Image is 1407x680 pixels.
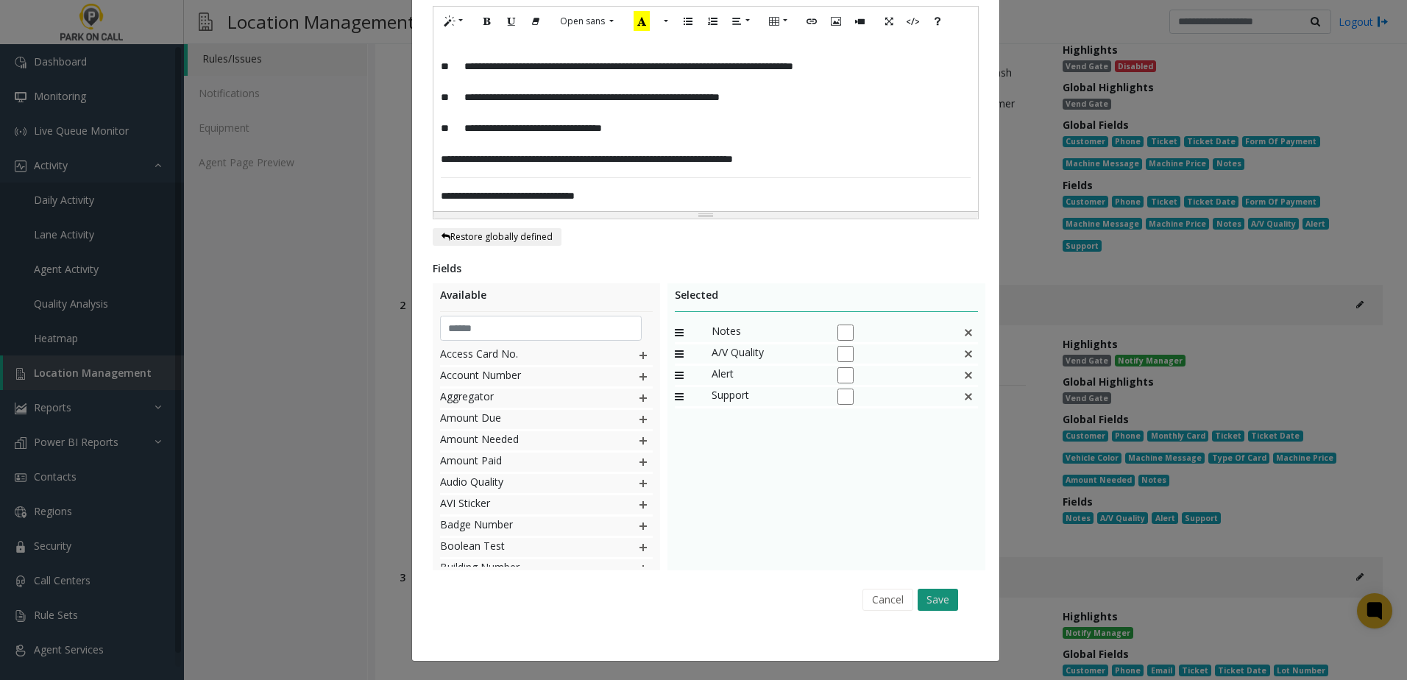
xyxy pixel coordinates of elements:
[440,367,607,386] span: Account Number
[637,367,649,386] img: plusIcon.svg
[440,495,607,514] span: AVI Sticker
[440,453,607,472] span: Amount Paid
[712,344,822,364] span: A/V Quality
[440,517,607,536] span: Badge Number
[862,589,913,611] button: Cancel
[963,323,974,342] img: This is a default field and cannot be deleted.
[440,410,607,429] span: Amount Due
[433,228,561,246] button: Restore globally defined
[440,389,607,408] span: Aggregator
[433,212,978,219] div: Resize
[918,589,958,611] button: Save
[637,559,649,578] img: plusIcon.svg
[637,431,649,450] img: plusIcon.svg
[963,387,974,406] img: This is a default field and cannot be deleted.
[440,538,607,557] span: Boolean Test
[712,323,822,342] span: Notes
[440,431,607,450] span: Amount Needed
[712,366,822,385] span: Alert
[440,474,607,493] span: Audio Quality
[637,538,649,557] img: plusIcon.svg
[440,346,607,365] span: Access Card No.
[637,474,649,493] img: plusIcon.svg
[637,495,649,514] img: plusIcon.svg
[637,410,649,429] img: plusIcon.svg
[637,517,649,536] img: plusIcon.svg
[637,453,649,472] img: plusIcon.svg
[637,389,649,408] img: plusIcon.svg
[433,261,979,276] div: Fields
[637,346,649,365] img: plusIcon.svg
[712,387,822,406] span: Support
[440,559,607,578] span: Building Number
[963,366,974,385] img: This is a default field and cannot be deleted.
[675,287,979,312] div: Selected
[963,344,974,364] img: This is a default field and cannot be deleted.
[440,287,653,312] div: Available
